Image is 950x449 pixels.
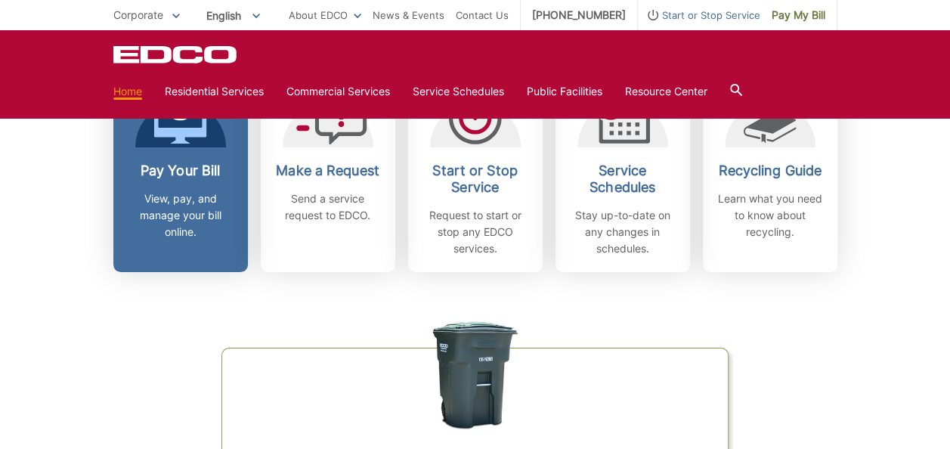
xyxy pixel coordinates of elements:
p: Request to start or stop any EDCO services. [419,207,531,257]
p: Stay up-to-date on any changes in schedules. [567,207,679,257]
h2: Pay Your Bill [125,163,237,179]
a: Service Schedules Stay up-to-date on any changes in schedules. [555,72,690,272]
p: Send a service request to EDCO. [272,190,384,224]
h2: Recycling Guide [714,163,826,179]
span: Pay My Bill [772,7,825,23]
a: EDCD logo. Return to the homepage. [113,45,239,63]
a: Home [113,83,142,100]
a: News & Events [373,7,444,23]
h2: Service Schedules [567,163,679,196]
a: Resource Center [625,83,707,100]
a: Pay Your Bill View, pay, and manage your bill online. [113,72,248,272]
a: Recycling Guide Learn what you need to know about recycling. [703,72,837,272]
h2: Make a Request [272,163,384,179]
span: English [195,3,271,28]
p: Learn what you need to know about recycling. [714,190,826,240]
span: Corporate [113,8,163,21]
a: About EDCO [289,7,361,23]
a: Public Facilities [527,83,602,100]
a: Residential Services [165,83,264,100]
p: View, pay, and manage your bill online. [125,190,237,240]
a: Make a Request Send a service request to EDCO. [261,72,395,272]
a: Commercial Services [286,83,390,100]
h2: Start or Stop Service [419,163,531,196]
a: Service Schedules [413,83,504,100]
a: Contact Us [456,7,509,23]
